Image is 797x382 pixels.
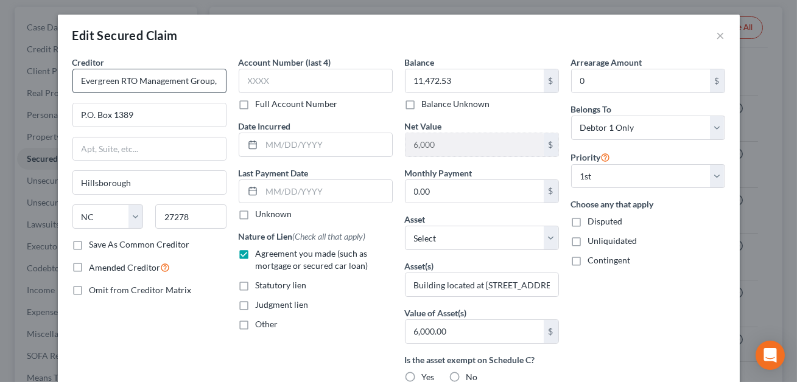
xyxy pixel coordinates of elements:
[466,372,478,382] span: No
[405,167,472,179] label: Monthly Payment
[72,69,226,93] input: Search creditor by name...
[406,273,558,296] input: Specify...
[73,171,226,194] input: Enter city...
[405,353,559,366] label: Is the asset exempt on Schedule C?
[90,238,190,251] label: Save As Common Creditor
[256,248,368,271] span: Agreement you made (such as mortgage or secured car loan)
[90,285,192,295] span: Omit from Creditor Matrix
[756,341,785,370] div: Open Intercom Messenger
[239,56,331,69] label: Account Number (last 4)
[256,98,338,110] label: Full Account Number
[422,372,435,382] span: Yes
[239,230,366,243] label: Nature of Lien
[73,137,226,161] input: Apt, Suite, etc...
[293,231,366,241] span: (Check all that apply)
[405,214,426,224] span: Asset
[73,103,226,127] input: Enter address...
[422,98,490,110] label: Balance Unknown
[571,56,642,69] label: Arrearage Amount
[588,255,631,265] span: Contingent
[239,167,309,179] label: Last Payment Date
[717,28,725,43] button: ×
[72,57,105,68] span: Creditor
[571,198,725,210] label: Choose any that apply
[405,56,435,69] label: Balance
[90,262,161,273] span: Amended Creditor
[571,150,611,164] label: Priority
[256,208,292,220] label: Unknown
[405,260,434,273] label: Asset(s)
[239,120,291,133] label: Date Incurred
[405,120,442,133] label: Net Value
[588,216,623,226] span: Disputed
[406,320,544,343] input: 0.00
[262,133,392,156] input: MM/DD/YYYY
[155,204,226,229] input: Enter zip...
[239,69,393,93] input: XXXX
[406,180,544,203] input: 0.00
[72,27,178,44] div: Edit Secured Claim
[256,319,278,329] span: Other
[588,235,637,246] span: Unliquidated
[406,69,544,92] input: 0.00
[405,307,467,319] label: Value of Asset(s)
[572,69,710,92] input: 0.00
[256,280,307,290] span: Statutory lien
[710,69,725,92] div: $
[571,104,612,114] span: Belongs To
[262,180,392,203] input: MM/DD/YYYY
[406,133,544,156] input: 0.00
[544,320,558,343] div: $
[256,299,309,310] span: Judgment lien
[544,180,558,203] div: $
[544,69,558,92] div: $
[544,133,558,156] div: $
